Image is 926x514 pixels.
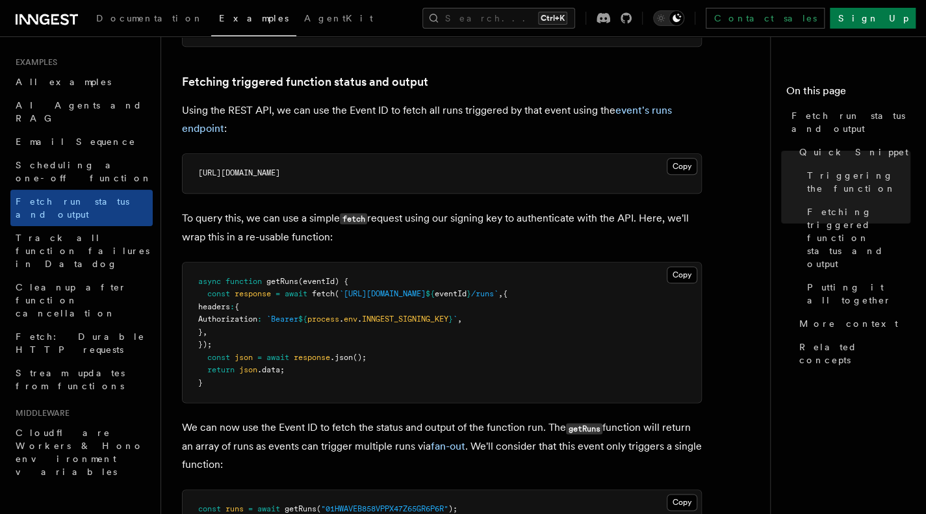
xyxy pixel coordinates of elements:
kbd: Ctrl+K [538,12,567,25]
span: getRuns [285,504,316,513]
span: Fetch: Durable HTTP requests [16,331,145,355]
span: headers [198,302,230,311]
span: Authorization [198,315,257,324]
span: } [448,315,453,324]
a: Email Sequence [10,130,153,153]
span: Stream updates from functions [16,368,125,391]
a: Contact sales [706,8,825,29]
span: } [198,328,203,337]
a: Fetching triggered function status and output [182,73,428,91]
a: Stream updates from functions [10,361,153,398]
span: `Bearer [266,315,298,324]
span: ( [316,504,321,513]
span: /runs` [471,289,498,298]
span: { [503,289,508,298]
span: Fetch run status and output [791,109,910,135]
a: AI Agents and RAG [10,94,153,130]
code: getRuns [566,423,602,434]
span: ${ [426,289,435,298]
span: Track all function failures in Datadog [16,233,149,269]
span: .json [330,353,353,362]
a: Fetching triggered function status and output [802,200,910,276]
button: Copy [667,494,697,511]
span: (eventId) { [298,277,348,286]
button: Copy [667,266,697,283]
span: const [207,289,230,298]
button: Search...Ctrl+K [422,8,575,29]
p: To query this, we can use a simple request using our signing key to authenticate with the API. He... [182,209,702,246]
span: Putting it all together [807,281,910,307]
span: AI Agents and RAG [16,100,142,123]
span: : [257,315,262,324]
span: Cloudflare Workers & Hono environment variables [16,428,144,477]
span: Fetch run status and output [16,196,129,220]
span: , [203,328,207,337]
span: const [198,504,221,513]
a: Scheduling a one-off function [10,153,153,190]
a: Cleanup after function cancellation [10,276,153,325]
span: (); [353,353,367,362]
a: Examples [211,4,296,36]
span: response [294,353,330,362]
span: ( [335,289,339,298]
span: Triggering the function [807,169,910,195]
span: ); [448,504,457,513]
span: = [276,289,280,298]
a: All examples [10,70,153,94]
a: Related concepts [794,335,910,372]
span: await [285,289,307,298]
span: Quick Snippet [799,146,908,159]
span: . [339,315,344,324]
span: : [230,302,235,311]
span: json [235,353,253,362]
span: Middleware [10,408,70,418]
span: Cleanup after function cancellation [16,282,127,318]
span: process [307,315,339,324]
span: ` [453,315,457,324]
span: , [498,289,503,298]
span: const [207,353,230,362]
span: = [248,504,253,513]
code: fetch [340,213,367,224]
span: INNGEST_SIGNING_KEY [362,315,448,324]
a: fan-out [431,440,465,452]
span: } [198,378,203,387]
span: Examples [10,57,57,68]
span: Examples [219,13,289,23]
a: AgentKit [296,4,381,35]
a: Cloudflare Workers & Hono environment variables [10,421,153,483]
span: ${ [298,315,307,324]
a: Quick Snippet [794,140,910,164]
span: runs [225,504,244,513]
span: , [457,315,462,324]
a: Sign Up [830,8,916,29]
h4: On this page [786,83,910,104]
span: await [266,353,289,362]
span: }); [198,340,212,349]
span: Related concepts [799,341,910,366]
span: { [235,302,239,311]
a: More context [794,312,910,335]
a: Fetch run status and output [10,190,153,226]
a: Fetch run status and output [786,104,910,140]
span: Fetching triggered function status and output [807,205,910,270]
span: getRuns [266,277,298,286]
p: We can now use the Event ID to fetch the status and output of the function run. The function will... [182,418,702,474]
a: Triggering the function [802,164,910,200]
span: . [357,315,362,324]
span: = [257,353,262,362]
span: Scheduling a one-off function [16,160,152,183]
span: env [344,315,357,324]
span: All examples [16,77,111,87]
span: response [235,289,271,298]
span: Email Sequence [16,136,136,147]
span: Documentation [96,13,203,23]
span: eventId [435,289,467,298]
button: Copy [667,158,697,175]
a: Fetch: Durable HTTP requests [10,325,153,361]
span: `[URL][DOMAIN_NAME] [339,289,426,298]
span: return [207,365,235,374]
span: More context [799,317,898,330]
span: } [467,289,471,298]
span: fetch [312,289,335,298]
